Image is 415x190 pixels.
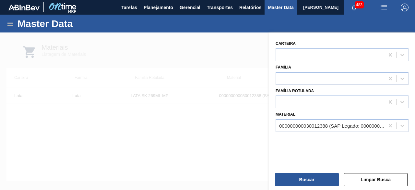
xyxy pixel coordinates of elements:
label: Família [276,65,291,70]
span: Transportes [207,4,233,11]
img: TNhmsLtSVTkK8tSr43FrP2fwEKptu5GPRR3wAAAABJRU5ErkJggg== [8,5,40,10]
span: Master Data [268,4,293,11]
button: Buscar [275,173,339,186]
div: 000000000030012388 (SAP Legado: 000000000050798713) - LATA AL. 269ML SK MP 429 [279,123,385,129]
span: Tarefas [121,4,137,11]
label: Carteira [276,41,296,46]
button: Notificações [344,3,364,12]
label: Família Rotulada [276,89,314,93]
button: Limpar Busca [344,173,408,186]
span: Planejamento [144,4,173,11]
h1: Master Data [18,20,133,27]
img: userActions [380,4,388,11]
label: Material [276,112,295,117]
span: 483 [355,1,364,8]
img: Logout [401,4,409,11]
span: Relatórios [239,4,261,11]
span: Gerencial [180,4,200,11]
